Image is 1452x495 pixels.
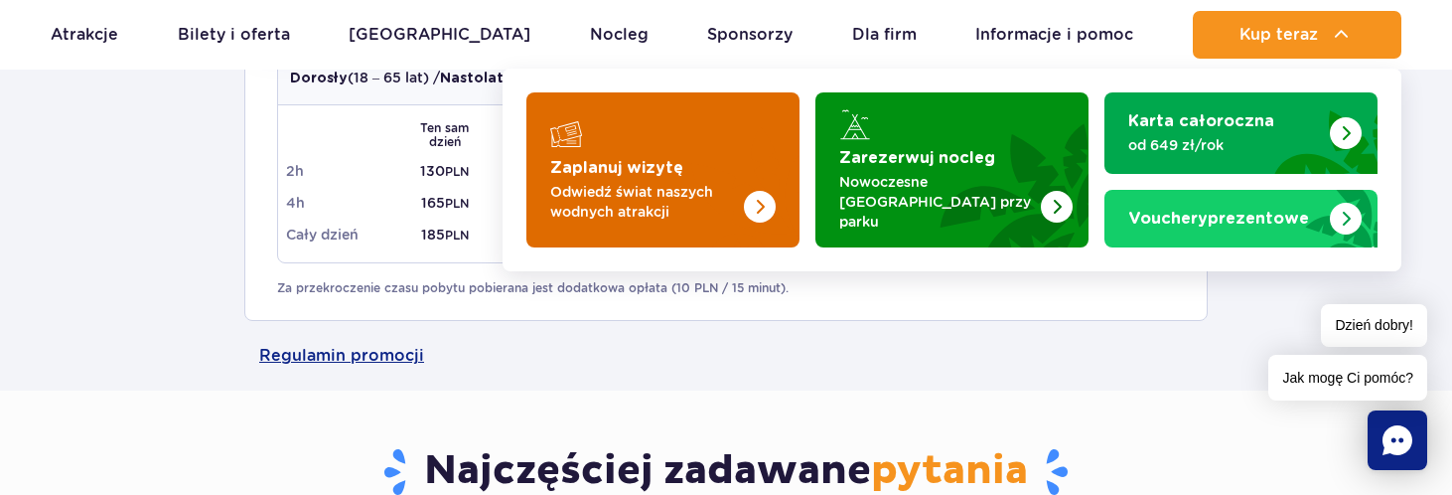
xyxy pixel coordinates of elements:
[1128,113,1274,129] strong: Karta całoroczna
[550,160,683,176] strong: Zaplanuj wizytę
[707,11,793,59] a: Sponsorzy
[1368,411,1427,470] div: Chat
[550,182,744,222] p: Odwiedź świat naszych wodnych atrakcji
[1104,190,1378,247] a: Vouchery prezentowe
[498,219,604,250] td: 175
[1128,135,1322,155] p: od 649 zł/rok
[1128,211,1309,227] strong: prezentowe
[290,68,599,88] p: (18 – 65 lat) / (16 – 18 lat)
[815,92,1089,247] a: Zarezerwuj nocleg
[277,279,1175,297] p: Za przekroczenie czasu pobytu pobierana jest dodatkowa opłata (10 PLN / 15 minut).
[445,164,469,179] small: PLN
[178,11,290,59] a: Bilety i oferta
[839,150,995,166] strong: Zarezerwuj nocleg
[51,11,118,59] a: Atrakcje
[1104,92,1378,174] a: Karta całoroczna
[975,11,1133,59] a: Informacje i pomoc
[498,187,604,219] td: 155
[852,11,917,59] a: Dla firm
[259,321,1193,391] a: Regulamin promocji
[1128,211,1208,227] span: Vouchery
[1321,304,1427,347] span: Dzień dobry!
[286,219,392,250] td: Cały dzień
[1239,26,1318,44] span: Kup teraz
[445,228,469,243] small: PLN
[839,172,1033,232] p: Nowoczesne [GEOGRAPHIC_DATA] przy parku
[498,155,604,187] td: 120
[392,219,499,250] td: 185
[498,113,604,155] th: 1-13 dni wcześniej
[286,187,392,219] td: 4h
[440,72,520,85] strong: Nastolatek
[526,92,799,247] a: Zaplanuj wizytę
[445,196,469,211] small: PLN
[392,113,499,155] th: Ten sam dzień
[1193,11,1401,59] button: Kup teraz
[1268,355,1427,401] span: Jak mogę Ci pomóc?
[290,72,348,85] strong: Dorosły
[392,155,499,187] td: 130
[349,11,530,59] a: [GEOGRAPHIC_DATA]
[286,155,392,187] td: 2h
[590,11,649,59] a: Nocleg
[392,187,499,219] td: 165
